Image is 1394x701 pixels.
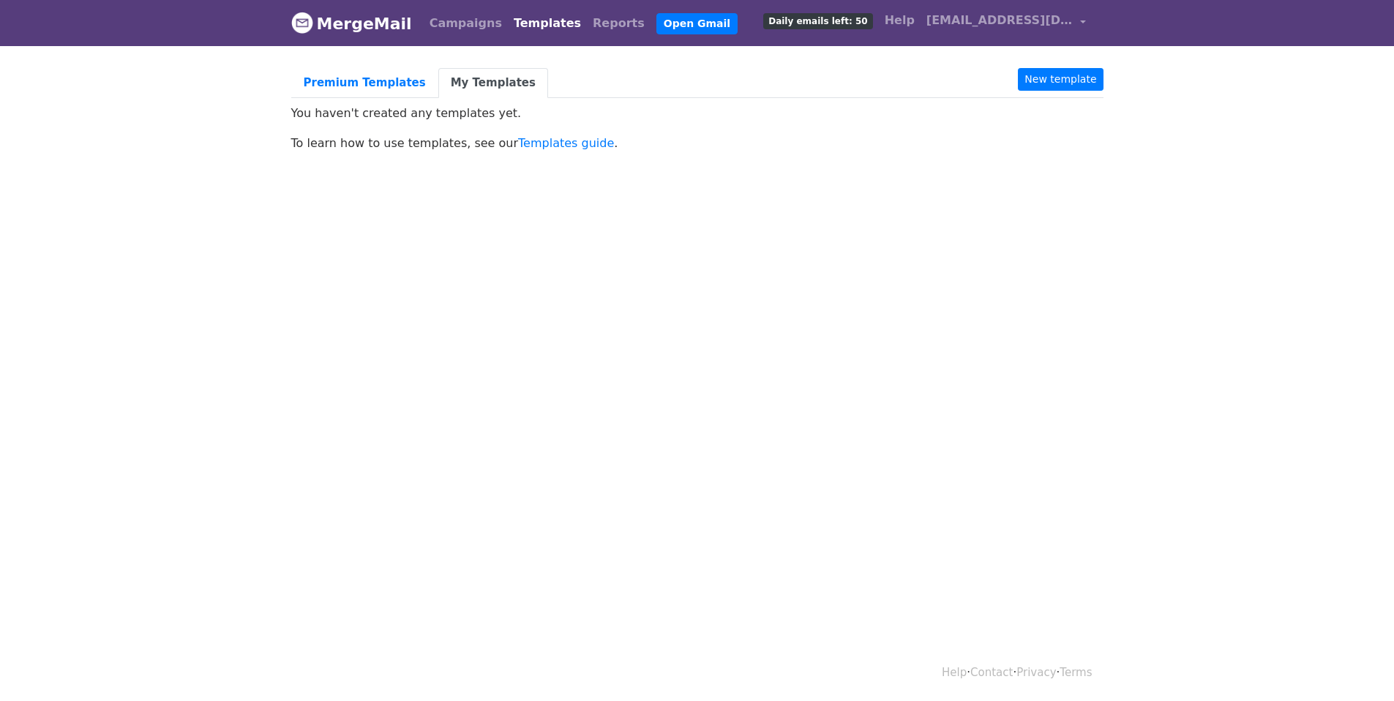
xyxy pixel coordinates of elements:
span: [EMAIL_ADDRESS][DOMAIN_NAME] [926,12,1073,29]
p: To learn how to use templates, see our . [291,135,1103,151]
a: Campaigns [424,9,508,38]
a: Daily emails left: 50 [757,6,878,35]
a: Premium Templates [291,68,438,98]
a: Templates guide [518,136,614,150]
a: Contact [970,666,1013,679]
a: MergeMail [291,8,412,39]
a: [EMAIL_ADDRESS][DOMAIN_NAME] [921,6,1092,40]
span: Daily emails left: 50 [763,13,872,29]
a: New template [1018,68,1103,91]
a: Privacy [1016,666,1056,679]
a: My Templates [438,68,548,98]
a: Open Gmail [656,13,738,34]
a: Help [942,666,967,679]
p: You haven't created any templates yet. [291,105,1103,121]
a: Templates [508,9,587,38]
a: Terms [1060,666,1092,679]
a: Reports [587,9,651,38]
a: Help [879,6,921,35]
img: MergeMail logo [291,12,313,34]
